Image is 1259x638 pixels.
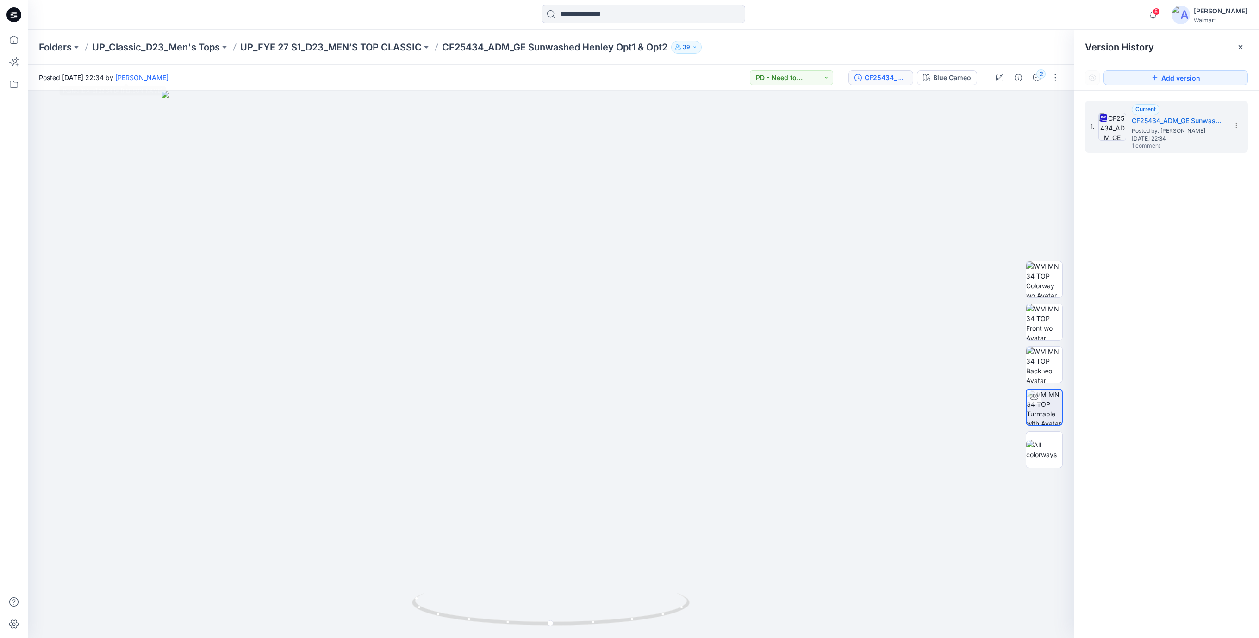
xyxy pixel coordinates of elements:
[1103,70,1248,85] button: Add version
[1011,70,1026,85] button: Details
[1027,390,1062,425] img: WM MN 34 TOP Turntable with Avatar
[671,41,702,54] button: 39
[683,42,690,52] p: 39
[240,41,422,54] a: UP_FYE 27 S1_D23_MEN’S TOP CLASSIC
[848,70,913,85] button: CF25434_ADM_GE Sunwashed Henley Opt1 & Opt2
[1085,70,1100,85] button: Show Hidden Versions
[1026,347,1062,383] img: WM MN 34 TOP Back wo Avatar
[933,73,971,83] div: Blue Cameo
[865,73,907,83] div: CF25434_ADM_GE Sunwashed Henley Opt1 & Opt2
[115,74,168,81] a: [PERSON_NAME]
[162,91,941,638] img: eyJhbGciOiJIUzI1NiIsImtpZCI6IjAiLCJzbHQiOiJzZXMiLCJ0eXAiOiJKV1QifQ.eyJkYXRhIjp7InR5cGUiOiJzdG9yYW...
[442,41,667,54] p: CF25434_ADM_GE Sunwashed Henley Opt1 & Opt2
[1029,70,1044,85] button: 2
[1237,43,1244,51] button: Close
[1026,440,1062,459] img: All colorways
[1085,42,1154,53] span: Version History
[1194,6,1247,17] div: [PERSON_NAME]
[1194,17,1247,24] div: Walmart
[1026,261,1062,297] img: WM MN 34 TOP Colorway wo Avatar
[1132,142,1197,150] span: 1 comment
[1172,6,1190,24] img: avatar
[1153,8,1160,15] span: 5
[1036,69,1046,79] div: 2
[1098,113,1126,141] img: CF25434_ADM_GE Sunwashed Henley Opt1 & Opt2
[1135,105,1156,112] span: Current
[917,70,977,85] button: Blue Cameo
[1132,136,1224,142] span: [DATE] 22:34
[39,73,168,82] span: Posted [DATE] 22:34 by
[1026,304,1062,340] img: WM MN 34 TOP Front wo Avatar
[1132,115,1224,126] h5: CF25434_ADM_GE Sunwashed Henley Opt1 & Opt2
[92,41,220,54] a: UP_Classic_D23_Men's Tops
[39,41,72,54] a: Folders
[1091,123,1095,131] span: 1.
[1132,126,1224,136] span: Posted by: Chantal Blommerde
